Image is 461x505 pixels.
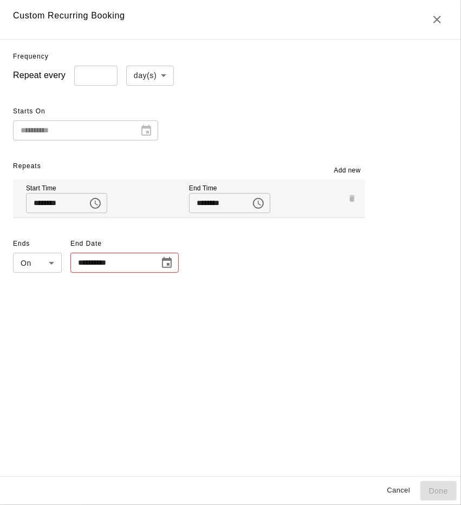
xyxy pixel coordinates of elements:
h6: Repeat every [13,68,66,83]
span: Starts On [13,103,158,120]
button: Choose date [156,252,178,274]
span: Add new [334,165,361,176]
div: day(s) [126,66,174,86]
span: Ends [13,235,62,253]
div: On [13,253,62,273]
p: End Time [189,184,270,193]
span: Frequency [13,53,49,60]
button: Choose time, selected time is 3:00 PM [85,193,106,214]
p: Start Time [26,184,107,193]
span: Repeats [13,162,41,170]
button: Cancel [381,482,416,499]
button: Add new [330,162,366,180]
button: Choose time, selected time is 8:00 PM [248,193,269,214]
span: End Date [70,235,179,253]
button: Close [426,9,448,30]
